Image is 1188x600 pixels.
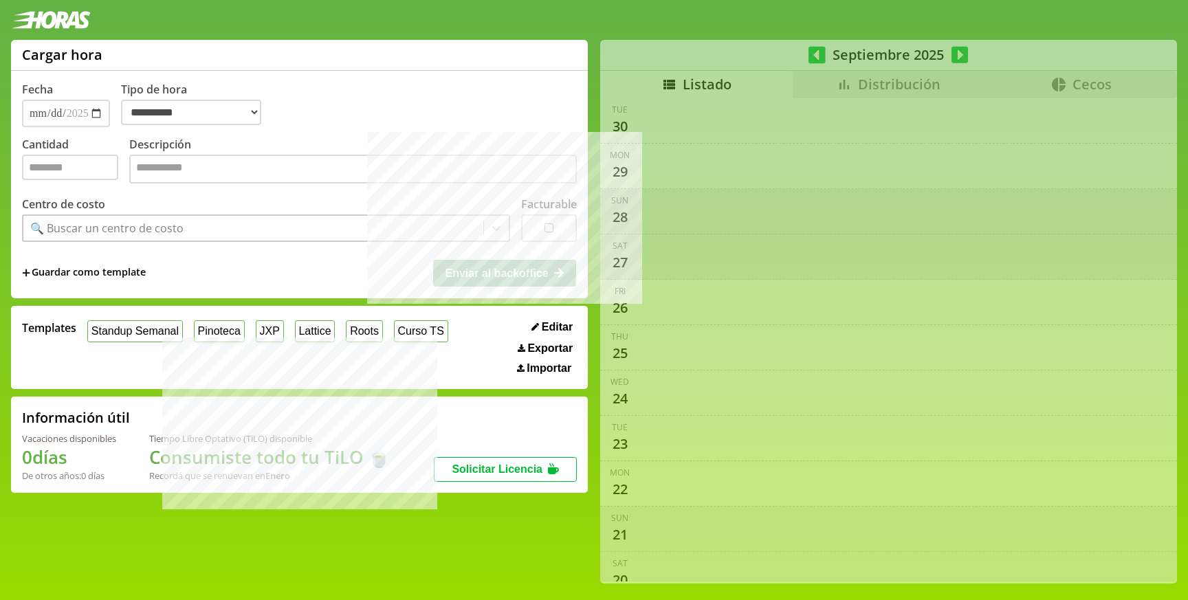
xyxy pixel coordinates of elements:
label: Fecha [22,82,53,97]
label: Tipo de hora [121,82,272,127]
button: Pinoteca [194,320,245,342]
select: Tipo de hora [121,100,261,125]
input: Cantidad [22,155,118,180]
span: + [22,265,30,280]
div: Tiempo Libre Optativo (TiLO) disponible [149,432,390,445]
span: Exportar [527,342,573,355]
button: Standup Semanal [87,320,183,342]
img: logotipo [11,11,91,29]
label: Centro de costo [22,197,105,212]
button: Lattice [295,320,335,342]
label: Facturable [521,197,577,212]
h1: Consumiste todo tu TiLO 🍵 [149,445,390,469]
span: +Guardar como template [22,265,146,280]
div: De otros años: 0 días [22,469,116,482]
div: 🔍 Buscar un centro de costo [30,221,184,236]
h1: 0 días [22,445,116,469]
b: Enero [265,469,290,482]
button: Solicitar Licencia [434,457,577,482]
button: Editar [527,320,577,334]
span: Importar [527,362,571,375]
textarea: Descripción [129,155,577,184]
span: Editar [542,321,573,333]
label: Cantidad [22,137,129,187]
button: Curso TS [394,320,448,342]
label: Descripción [129,137,577,187]
button: JXP [256,320,284,342]
button: Roots [346,320,382,342]
h2: Información útil [22,408,130,427]
button: Exportar [514,342,577,355]
span: Solicitar Licencia [452,463,542,475]
div: Recordá que se renuevan en [149,469,390,482]
span: Templates [22,320,76,335]
div: Vacaciones disponibles [22,432,116,445]
h1: Cargar hora [22,45,102,64]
